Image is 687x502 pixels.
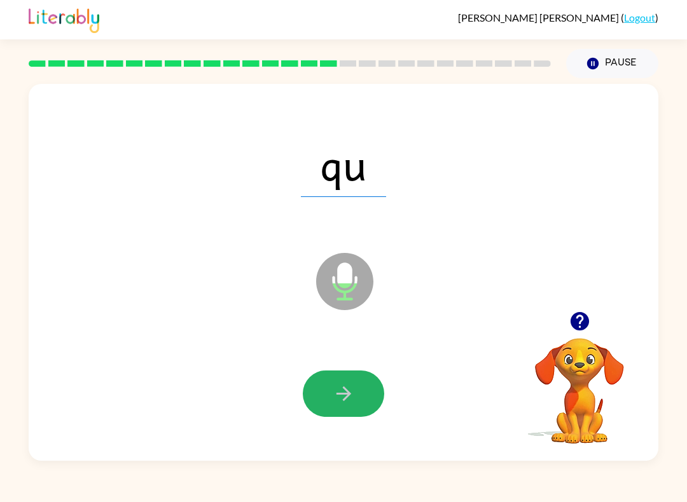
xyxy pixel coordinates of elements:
[29,5,99,33] img: Literably
[458,11,621,24] span: [PERSON_NAME] [PERSON_NAME]
[624,11,655,24] a: Logout
[566,49,658,78] button: Pause
[301,131,386,197] span: qu
[458,11,658,24] div: ( )
[516,318,643,445] video: Your browser must support playing .mp4 files to use Literably. Please try using another browser.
